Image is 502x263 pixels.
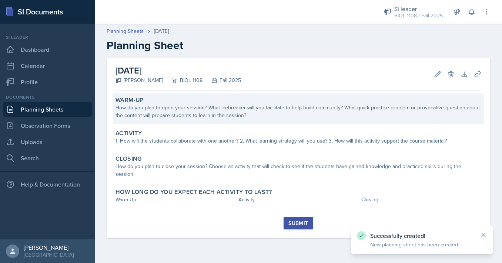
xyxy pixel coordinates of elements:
[203,76,241,84] div: Fall 2025
[3,75,92,89] a: Profile
[24,244,74,251] div: [PERSON_NAME]
[24,251,74,259] div: [GEOGRAPHIC_DATA]
[116,130,142,137] label: Activity
[370,241,474,248] p: New planning sheet has been created
[3,134,92,149] a: Uploads
[238,196,358,204] div: Activity
[116,188,272,196] label: How long do you expect each activity to last?
[107,39,490,52] h2: Planning Sheet
[3,34,92,41] div: Si leader
[116,96,144,104] label: Warm-Up
[284,217,313,229] button: Submit
[116,104,481,119] div: How do you plan to open your session? What icebreaker will you facilitate to help build community...
[361,196,481,204] div: Closing
[3,42,92,57] a: Dashboard
[116,64,241,77] h2: [DATE]
[163,76,203,84] div: BIOL 1108
[370,232,474,239] p: Successfully created!
[3,118,92,133] a: Observation Forms
[116,196,235,204] div: Warm-Up
[3,102,92,117] a: Planning Sheets
[3,94,92,100] div: Documents
[3,177,92,192] div: Help & Documentation
[116,76,163,84] div: [PERSON_NAME]
[394,4,443,13] div: Si leader
[116,163,481,178] div: How do you plan to close your session? Choose an activity that will check to see if the students ...
[116,137,481,145] div: 1. How will the students collaborate with one another? 2. What learning strategy will you use? 3....
[154,27,169,35] div: [DATE]
[3,58,92,73] a: Calendar
[288,220,308,226] div: Submit
[116,155,142,163] label: Closing
[3,151,92,165] a: Search
[107,27,144,35] a: Planning Sheets
[394,12,443,20] div: BIOL 1108 / Fall 2025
